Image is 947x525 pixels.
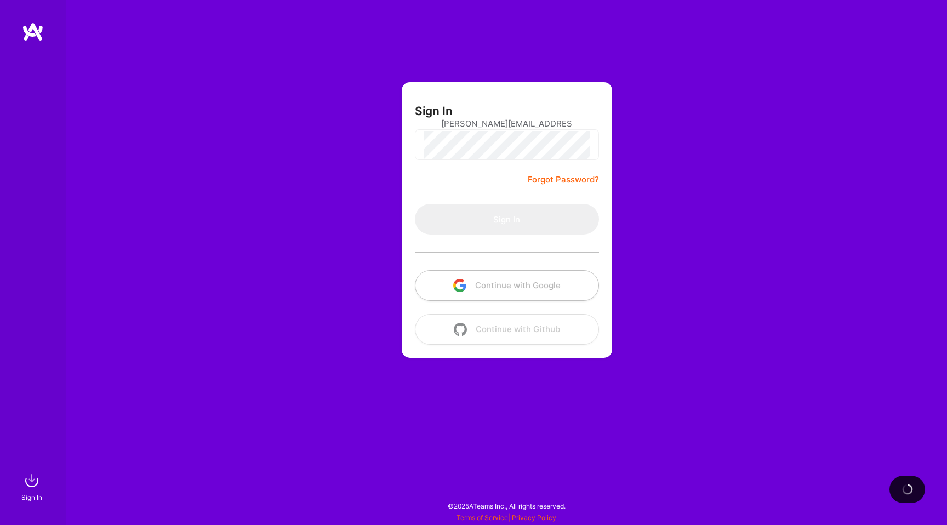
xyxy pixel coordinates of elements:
[454,323,467,336] img: icon
[528,173,599,186] a: Forgot Password?
[415,204,599,235] button: Sign In
[66,492,947,520] div: © 2025 ATeams Inc., All rights reserved.
[441,110,573,138] input: Email...
[415,314,599,345] button: Continue with Github
[21,492,42,503] div: Sign In
[512,513,556,522] a: Privacy Policy
[415,270,599,301] button: Continue with Google
[453,279,466,292] img: icon
[22,22,44,42] img: logo
[21,470,43,492] img: sign in
[23,470,43,503] a: sign inSign In
[457,513,556,522] span: |
[900,482,914,496] img: loading
[457,513,508,522] a: Terms of Service
[415,104,453,118] h3: Sign In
